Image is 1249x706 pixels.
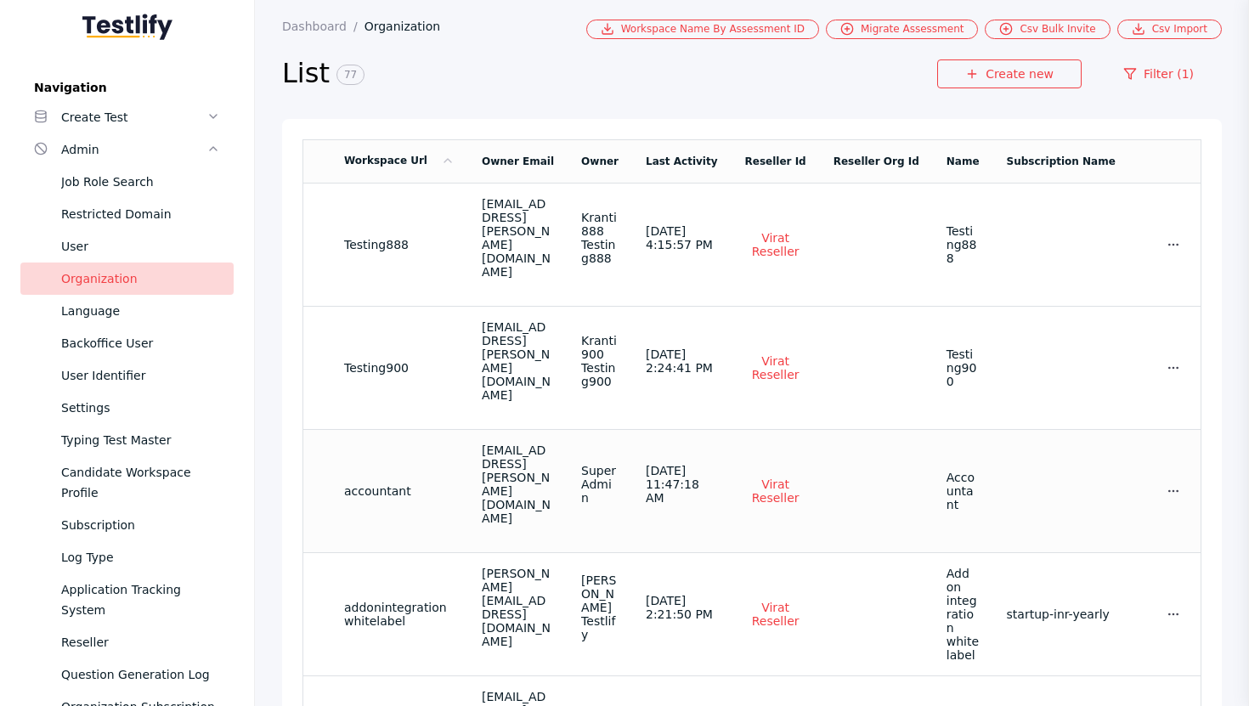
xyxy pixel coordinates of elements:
a: Name [947,155,980,167]
a: Candidate Workspace Profile [20,456,234,509]
div: User [61,236,220,257]
a: Job Role Search [20,166,234,198]
div: Language [61,301,220,321]
a: Organization [365,20,455,33]
a: Migrate Assessment [826,20,978,39]
div: [DATE] 2:21:50 PM [646,594,718,621]
a: Workspace Url [344,155,455,167]
section: Accountant [947,471,980,511]
div: Subscription [61,515,220,535]
section: accountant [344,484,455,498]
span: 77 [336,65,365,85]
a: Language [20,295,234,327]
div: Candidate Workspace Profile [61,462,220,503]
a: User Identifier [20,359,234,392]
div: Reseller [61,632,220,652]
a: Restricted Domain [20,198,234,230]
td: Owner [568,139,632,183]
section: Testing888 [344,238,455,251]
div: [PERSON_NAME] Testlify [581,573,619,641]
div: [EMAIL_ADDRESS][PERSON_NAME][DOMAIN_NAME] [482,443,554,525]
a: Reseller Id [745,155,806,167]
a: Virat Reseller [745,230,806,259]
a: Create new [937,59,1082,88]
div: Typing Test Master [61,430,220,450]
div: [PERSON_NAME][EMAIL_ADDRESS][DOMAIN_NAME] [482,567,554,648]
div: Super Admin [581,464,619,505]
div: [DATE] 4:15:57 PM [646,224,718,251]
a: User [20,230,234,263]
a: Question Generation Log [20,658,234,691]
td: Owner Email [468,139,568,183]
div: Question Generation Log [61,664,220,685]
h2: List [282,56,937,92]
a: Virat Reseller [745,353,806,382]
a: Dashboard [282,20,365,33]
div: Restricted Domain [61,204,220,224]
section: addonintegrationwhitelabel [344,601,455,628]
td: Last Activity [632,139,732,183]
div: Application Tracking System [61,579,220,620]
a: Reseller [20,626,234,658]
a: Filter (1) [1095,59,1222,88]
a: Settings [20,392,234,424]
a: Subscription Name [1007,155,1116,167]
a: Application Tracking System [20,573,234,626]
div: [EMAIL_ADDRESS][PERSON_NAME][DOMAIN_NAME] [482,197,554,279]
a: Log Type [20,541,234,573]
a: Csv Import [1117,20,1222,39]
a: Virat Reseller [745,600,806,629]
a: Workspace Name By Assessment ID [586,20,819,39]
div: Create Test [61,107,206,127]
a: Reseller Org Id [834,155,919,167]
div: Log Type [61,547,220,568]
section: Testing900 [344,361,455,375]
div: [EMAIL_ADDRESS][PERSON_NAME][DOMAIN_NAME] [482,320,554,402]
section: Testing900 [947,347,980,388]
div: Backoffice User [61,333,220,353]
a: Csv Bulk Invite [985,20,1110,39]
section: startup-inr-yearly [1007,607,1116,621]
div: [DATE] 11:47:18 AM [646,464,718,505]
div: Organization [61,268,220,289]
div: Kranti900 Testing900 [581,334,619,388]
div: [DATE] 2:24:41 PM [646,347,718,375]
div: User Identifier [61,365,220,386]
div: Settings [61,398,220,418]
div: Admin [61,139,206,160]
section: Testing888 [947,224,980,265]
a: Organization [20,263,234,295]
a: Subscription [20,509,234,541]
a: Typing Test Master [20,424,234,456]
img: Testlify - Backoffice [82,14,172,40]
div: Kranti888 Testing888 [581,211,619,265]
label: Navigation [20,81,234,94]
div: Job Role Search [61,172,220,192]
section: Add on integration white label [947,567,980,662]
a: Backoffice User [20,327,234,359]
a: Virat Reseller [745,477,806,505]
